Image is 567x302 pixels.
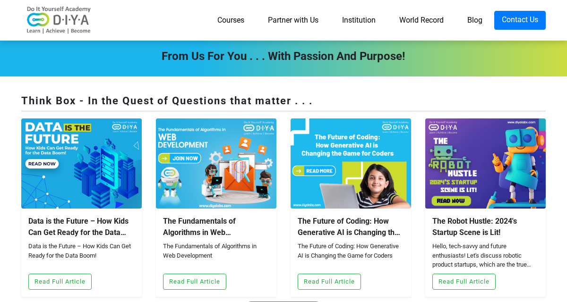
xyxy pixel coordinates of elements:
div: The Future of Coding: How Generative AI is Changing the Game for Coders [298,242,404,270]
img: blog-2024042853928.jpg [156,118,276,209]
img: logo-v2.png [21,6,97,34]
a: World Record [387,11,455,30]
a: Read Full Article [28,277,92,285]
div: The Fundamentals of Algorithms in Web Development [163,216,269,238]
a: Read Full Article [298,277,361,285]
a: Read Full Article [163,277,226,285]
div: Hello, tech-savvy and future enthusiasts! Let's discuss robotic product startups, which are the t... [432,242,539,270]
a: Courses [206,11,256,30]
div: Data is the Future – How Kids Can Get Ready for the Data Boom! [28,216,135,238]
a: Blog [455,11,494,30]
a: Read Full Article [432,277,496,285]
button: Read Full Article [28,274,92,290]
a: Institution [330,11,387,30]
div: Think Box - In the Quest of Questions that matter . . . [21,93,546,111]
button: Read Full Article [298,274,361,290]
img: blog-2024042095551.jpg [291,118,411,209]
a: Partner with Us [256,11,330,30]
img: blog-2023121842428.jpg [425,118,546,209]
div: The Future of Coding: How Generative AI is Changing the Game for Coders [298,216,404,238]
img: blog-2024120862518.jpg [21,118,142,209]
div: Data is the Future – How Kids Can Get Ready for the Data Boom! [28,242,135,270]
a: Contact Us [494,11,546,30]
button: Read Full Article [432,274,496,290]
div: The Fundamentals of Algorithms in Web Development [163,242,269,270]
div: The Robot Hustle: 2024's Startup Scene is Lit! [432,216,539,238]
button: Read Full Article [163,274,226,290]
div: From Us For You . . . with Passion and Purpose! [14,48,553,65]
